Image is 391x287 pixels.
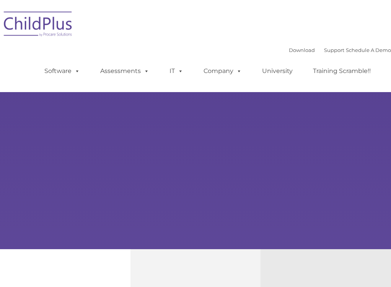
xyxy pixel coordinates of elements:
a: Training Scramble!! [305,63,378,79]
a: Download [289,47,315,53]
font: | [289,47,391,53]
a: Schedule A Demo [346,47,391,53]
a: Company [196,63,249,79]
a: University [254,63,300,79]
a: IT [162,63,191,79]
a: Software [37,63,88,79]
a: Assessments [93,63,157,79]
a: Support [324,47,344,53]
